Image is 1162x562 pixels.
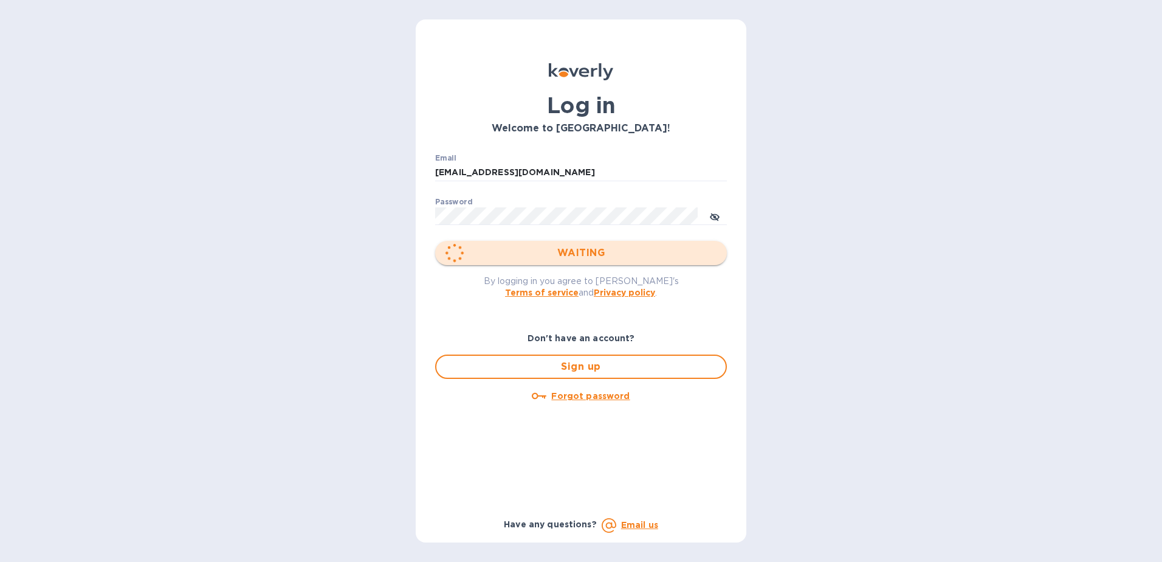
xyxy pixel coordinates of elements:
img: Koverly [549,63,613,80]
label: Email [435,154,456,162]
a: Terms of service [505,288,579,297]
a: Privacy policy [594,288,655,297]
b: Don't have an account? [528,333,635,343]
button: toggle password visibility [703,204,727,228]
a: Email us [621,520,658,530]
u: Forgot password [551,391,630,401]
span: Sign up [446,359,716,374]
button: Sign up [435,355,727,379]
b: Have any questions? [504,519,597,529]
h3: Welcome to [GEOGRAPHIC_DATA]! [435,123,727,134]
h1: Log in [435,92,727,118]
input: Enter email address [435,164,727,182]
label: Password [435,198,472,206]
span: By logging in you agree to [PERSON_NAME]'s and . [484,276,679,297]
